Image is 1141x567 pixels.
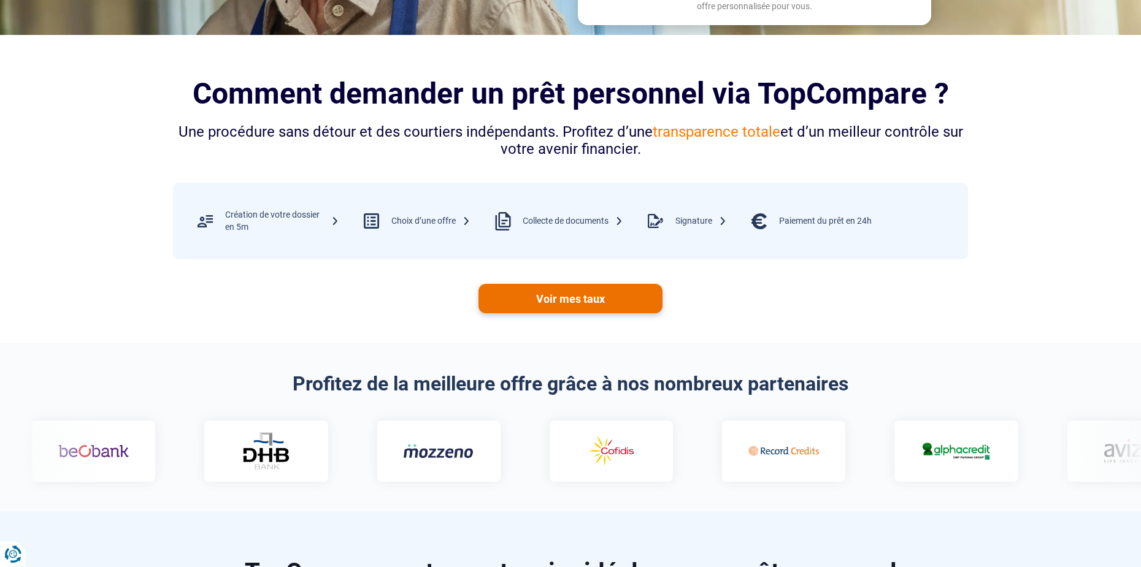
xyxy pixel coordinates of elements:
[523,215,623,227] div: Collecte de documents
[478,284,663,313] a: Voir mes taux
[903,440,974,462] img: Alphacredit
[40,433,111,469] img: Beobank
[386,443,456,459] img: Mozzeno
[779,215,872,227] div: Paiement du prêt en 24h
[558,433,629,469] img: Cofidis
[675,215,727,227] div: Signature
[224,432,273,470] img: DHB Bank
[173,123,968,159] div: Une procédure sans détour et des courtiers indépendants. Profitez d’une et d’un meilleur contrôle...
[173,77,968,110] h2: Comment demander un prêt personnel via TopCompare ?
[173,372,968,395] h2: Profitez de la meilleure offre grâce à nos nombreux partenaires
[731,433,801,469] img: Record credits
[391,215,471,227] div: Choix d’une offre
[225,209,339,233] div: Création de votre dossier en 5m
[653,123,780,140] span: transparence totale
